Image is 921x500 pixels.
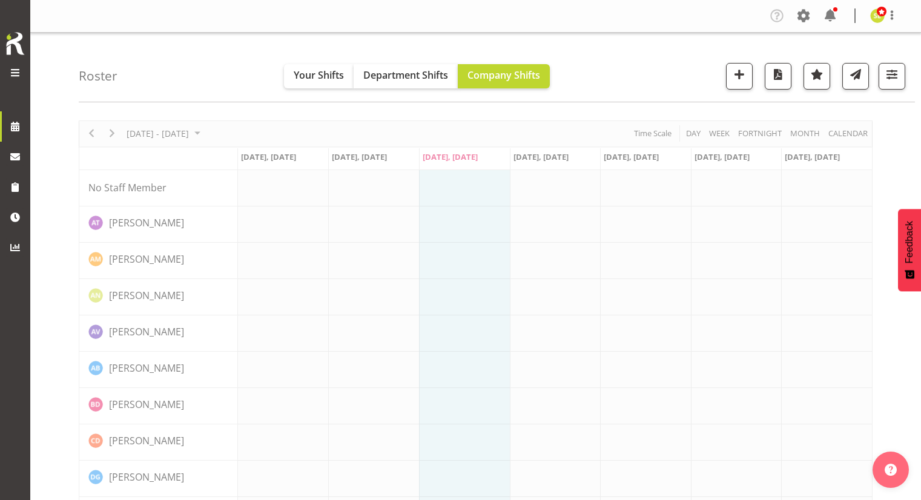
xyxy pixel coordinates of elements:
span: Company Shifts [467,68,540,82]
button: Filter Shifts [879,63,905,90]
button: Highlight an important date within the roster. [804,63,830,90]
button: Download a PDF of the roster according to the set date range. [765,63,791,90]
button: Feedback - Show survey [898,209,921,291]
button: Company Shifts [458,64,550,88]
img: Rosterit icon logo [3,30,27,57]
button: Department Shifts [354,64,458,88]
span: Feedback [904,221,915,263]
span: Your Shifts [294,68,344,82]
h4: Roster [79,69,117,83]
img: sarah-edwards11800.jpg [870,8,885,23]
button: Send a list of all shifts for the selected filtered period to all rostered employees. [842,63,869,90]
button: Add a new shift [726,63,753,90]
img: help-xxl-2.png [885,464,897,476]
span: Department Shifts [363,68,448,82]
button: Your Shifts [284,64,354,88]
